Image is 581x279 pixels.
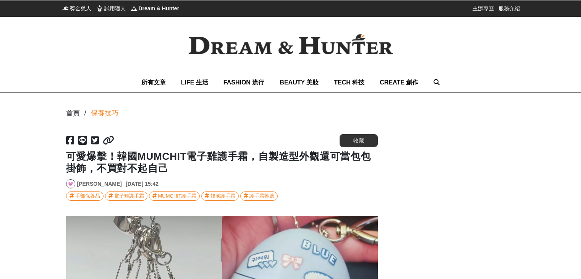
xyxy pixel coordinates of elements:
a: BEAUTY 美妝 [280,72,319,92]
a: 手部保養品 [66,191,104,201]
a: 獎金獵人獎金獵人 [61,5,91,12]
div: 護手霜推薦 [249,192,274,200]
a: CREATE 創作 [380,72,418,92]
div: 手部保養品 [75,192,100,200]
span: BEAUTY 美妝 [280,79,319,86]
div: 首頁 [66,108,80,118]
span: LIFE 生活 [181,79,208,86]
a: 電子雞護手霜 [105,191,147,201]
a: 保養技巧 [91,108,118,118]
a: 護手霜推薦 [240,191,278,201]
button: 收藏 [340,134,378,147]
div: 電子雞護手霜 [114,192,144,200]
div: MUMCHIT護手霜 [158,192,196,200]
span: CREATE 創作 [380,79,418,86]
a: 韓國護手霜 [201,191,239,201]
span: 試用獵人 [104,5,126,12]
h1: 可愛爆擊！韓國MUMCHIT電子雞護手霜，自製造型外觀還可當包包掛飾，不買對不起自己 [66,151,378,174]
div: 韓國護手霜 [210,192,235,200]
span: TECH 科技 [334,79,364,86]
a: MUMCHIT護手霜 [149,191,200,201]
a: 主辦專區 [473,5,494,12]
img: Dream & Hunter [130,5,138,12]
div: / [84,108,86,118]
a: [PERSON_NAME] [77,180,122,188]
img: 獎金獵人 [61,5,69,12]
span: Dream & Hunter [139,5,180,12]
img: Avatar [66,180,75,188]
a: FASHION 流行 [223,72,265,92]
img: Dream & Hunter [176,22,405,67]
a: 服務介紹 [498,5,520,12]
a: Avatar [66,179,75,188]
a: 試用獵人試用獵人 [96,5,126,12]
span: FASHION 流行 [223,79,265,86]
a: 所有文章 [141,72,166,92]
a: LIFE 生活 [181,72,208,92]
div: [DATE] 15:42 [126,180,159,188]
a: Dream & HunterDream & Hunter [130,5,180,12]
img: 試用獵人 [96,5,104,12]
span: 所有文章 [141,79,166,86]
a: TECH 科技 [334,72,364,92]
span: 獎金獵人 [70,5,91,12]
